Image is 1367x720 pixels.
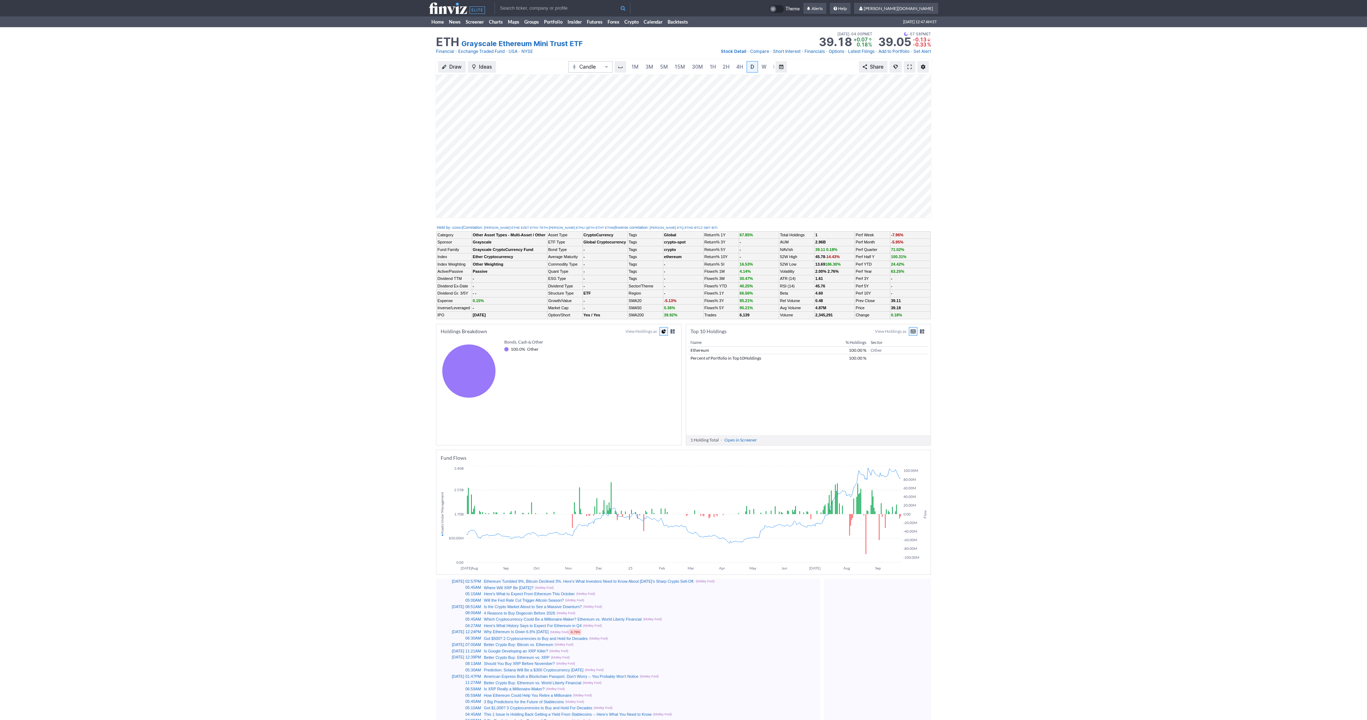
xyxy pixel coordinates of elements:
[721,48,746,55] a: Stock Detail
[891,255,906,259] span: 100.31%
[891,262,904,266] span: 24.42%
[479,63,492,70] span: Ideas
[664,291,665,295] b: -
[660,64,668,70] span: 5M
[870,63,883,70] span: Share
[484,700,564,704] a: 3 Big Predictions for the Future of Stablecoins
[584,291,591,295] b: ETF
[855,261,890,268] td: Perf YTD
[437,297,472,304] td: Expense
[891,313,902,317] span: 0.18%
[584,276,585,281] b: -
[584,284,585,288] b: -
[703,282,739,290] td: Flows% YTD
[473,233,546,237] b: Other Asset Types - Multi-Asset / Other
[452,226,462,230] a: GDMA
[801,48,804,55] span: •
[547,312,583,319] td: Option/Short
[628,268,663,275] td: Tags
[628,232,663,239] td: Tags
[614,225,718,231] div: | :
[438,61,466,73] button: Draw
[675,64,685,70] span: 15M
[547,290,583,297] td: Structure Type
[857,41,868,48] span: 0.18
[913,36,926,43] span: -0.13
[779,312,814,319] td: Volume
[891,233,903,237] span: -7.96%
[758,61,770,73] a: W
[710,64,716,70] span: 1H
[641,16,665,27] a: Calendar
[850,31,851,37] span: •
[733,61,746,73] a: 4H
[779,304,814,311] td: Avg Volume
[484,598,564,602] a: Will the Fed Rate Cut Trigger Altcoin Season?
[605,16,622,27] a: Forex
[437,290,472,297] td: Dividend Gr. 3/5Y
[724,437,757,444] span: Open in Screener
[913,48,931,55] a: Set Alert
[815,306,826,310] b: 4.87M
[815,269,838,273] small: 2.00% 2.76%
[750,48,769,55] a: Compare
[521,48,533,55] a: NYSE
[664,233,676,237] a: Global
[547,275,583,282] td: ESG Type
[484,655,549,660] a: Better Crypto Buy: Ethereum vs. XRP
[848,48,875,55] a: Latest Filings
[904,61,915,73] a: Fullscreen
[484,706,592,710] a: Got $1,000? 3 Cryptocurrencies to Buy and Hold For Decades
[446,16,463,27] a: News
[890,61,902,73] button: Explore new features
[584,240,626,244] b: Global Cryptocurrency
[721,49,746,54] span: Stock Detail
[664,299,677,303] span: -5.13%
[463,16,486,27] a: Screener
[455,48,457,55] span: •
[672,61,688,73] a: 15M
[615,225,648,230] a: Inverse correlation
[740,306,753,310] span: 95.21%
[645,64,653,70] span: 3M
[779,232,814,239] td: Total Holdings
[703,246,739,253] td: Return% 5Y
[484,586,534,590] a: Where Will XRP Be [DATE]?
[769,5,800,13] a: Theme
[595,226,604,230] a: ETHT
[473,262,503,266] b: Other Weighting
[484,668,584,672] a: Prediction: Solana Will Be a $300 Cryptocurrency [DATE]
[891,284,892,288] b: -
[664,269,665,273] b: -
[740,240,741,244] b: -
[815,240,826,244] b: 2.96B
[815,291,823,295] b: 4.60
[815,299,823,303] b: 0.48
[530,226,539,230] a: ETHV
[864,6,933,11] span: [PERSON_NAME][DOMAIN_NAME]
[779,261,814,268] td: 52W Low
[437,253,472,261] td: Index
[437,225,450,230] a: Held by
[484,687,545,691] a: Is XRP Really a Millionaire-Maker?
[690,328,727,335] div: Top 10 Holdings
[891,299,901,303] b: 39.11
[484,630,549,634] a: Why Ethereum Is Down 6.8% [DATE]
[437,268,472,275] td: Active/Passive
[723,64,729,70] span: 2H
[736,64,743,70] span: 4H
[747,61,758,73] a: D
[484,712,652,716] a: This 1 Issue Is Holding Back Getting a Yield From Stablecoins -- Here's What You Need to Know
[437,282,472,290] td: Dividend Ex-Date
[815,233,817,237] b: 1
[664,276,665,281] b: -
[689,61,706,73] a: 30M
[875,48,878,55] span: •
[712,226,718,230] a: BITI
[664,240,686,244] b: crypto-spot
[779,239,814,246] td: AUM
[878,48,910,55] a: Add to Portfolio
[484,605,582,609] a: Is the Crypto Market About to See a Massive Downturn?
[576,226,585,230] a: ETHU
